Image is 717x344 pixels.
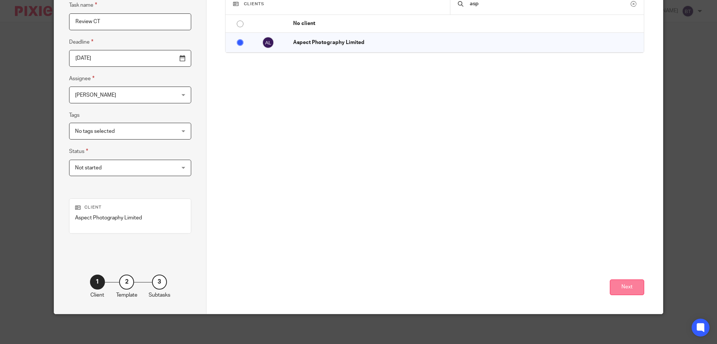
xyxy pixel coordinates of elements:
img: svg%3E [262,37,274,49]
input: Pick a date [69,50,191,67]
div: 3 [152,275,167,290]
label: Tags [69,112,80,119]
input: Task name [69,13,191,30]
span: No tags selected [75,129,115,134]
p: Client [90,291,104,299]
p: Aspect Photography Limited [75,214,185,222]
label: Task name [69,1,97,9]
p: No client [293,20,640,27]
label: Assignee [69,74,94,83]
p: Aspect Photography Limited [293,39,640,46]
p: Client [75,204,185,210]
div: 2 [119,275,134,290]
p: Subtasks [149,291,170,299]
label: Status [69,147,88,156]
span: [PERSON_NAME] [75,93,116,98]
span: Not started [75,165,102,171]
button: Next [610,279,644,295]
div: 1 [90,275,105,290]
span: Clients [244,2,264,6]
label: Deadline [69,38,93,46]
p: Template [116,291,137,299]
